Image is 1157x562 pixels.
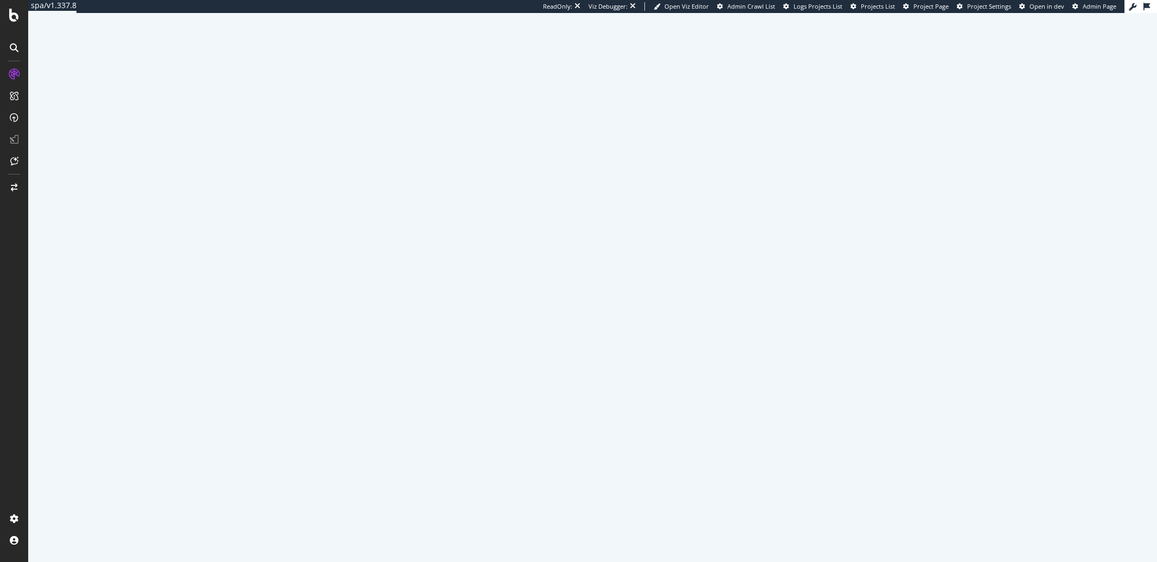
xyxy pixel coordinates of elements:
span: Admin Crawl List [727,2,775,10]
span: Admin Page [1083,2,1116,10]
span: Projects List [861,2,895,10]
span: Logs Projects List [794,2,842,10]
a: Project Settings [957,2,1011,11]
a: Open in dev [1019,2,1064,11]
a: Project Page [903,2,949,11]
div: Viz Debugger: [589,2,628,11]
span: Project Settings [967,2,1011,10]
a: Open Viz Editor [654,2,709,11]
a: Logs Projects List [783,2,842,11]
div: animation [554,260,632,299]
span: Project Page [913,2,949,10]
a: Projects List [851,2,895,11]
a: Admin Page [1072,2,1116,11]
span: Open in dev [1030,2,1064,10]
div: ReadOnly: [543,2,572,11]
span: Open Viz Editor [664,2,709,10]
a: Admin Crawl List [717,2,775,11]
